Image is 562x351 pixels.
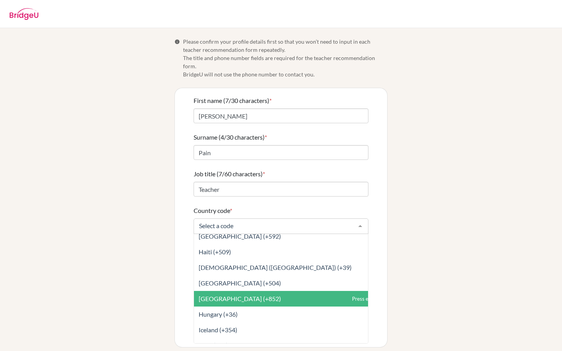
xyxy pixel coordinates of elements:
label: Job title (7/60 characters) [194,169,265,179]
span: India (+91) [199,342,228,349]
span: Iceland (+354) [199,326,237,333]
input: Enter your surname [194,145,368,160]
input: Enter your first name [194,108,368,123]
span: Haiti (+509) [199,248,231,255]
input: Select a code [197,222,352,230]
span: Info [174,39,180,44]
span: [DEMOGRAPHIC_DATA] ([GEOGRAPHIC_DATA]) (+39) [199,264,352,271]
label: Country code [194,206,232,215]
span: [GEOGRAPHIC_DATA] (+504) [199,279,281,287]
input: Enter your job title [194,182,368,197]
span: [GEOGRAPHIC_DATA] (+592) [199,232,281,240]
label: Surname (4/30 characters) [194,133,267,142]
label: First name (7/30 characters) [194,96,272,105]
img: BridgeU logo [9,8,39,20]
span: Please confirm your profile details first so that you won’t need to input in each teacher recomme... [183,37,388,78]
span: [GEOGRAPHIC_DATA] (+852) [199,295,281,302]
span: Hungary (+36) [199,310,238,318]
